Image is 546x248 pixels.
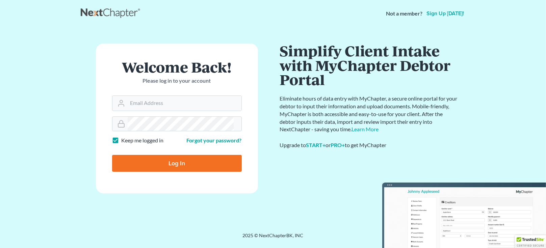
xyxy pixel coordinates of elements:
input: Email Address [128,96,241,111]
h1: Simplify Client Intake with MyChapter Debtor Portal [280,44,459,87]
a: Learn More [352,126,379,132]
input: Log In [112,155,242,172]
h1: Welcome Back! [112,60,242,74]
p: Eliminate hours of data entry with MyChapter, a secure online portal for your debtor to input the... [280,95,459,133]
label: Keep me logged in [122,137,164,144]
a: Forgot your password? [187,137,242,143]
div: Upgrade to or to get MyChapter [280,141,459,149]
a: START+ [306,142,326,148]
div: 2025 © NextChapterBK, INC [81,232,466,244]
a: PRO+ [331,142,345,148]
p: Please log in to your account [112,77,242,85]
div: TrustedSite Certified [515,235,546,248]
strong: Not a member? [386,10,423,18]
a: Sign up [DATE]! [425,11,466,16]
